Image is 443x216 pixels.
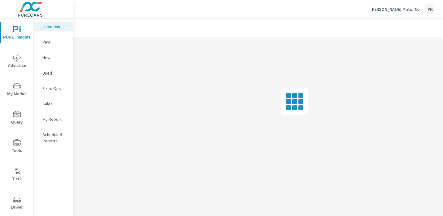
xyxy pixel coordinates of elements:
[34,38,73,47] div: PIPA
[34,99,73,108] div: Sales
[42,55,68,61] p: New
[34,130,73,145] div: Scheduled Reports
[2,111,32,126] span: Query
[2,139,32,154] span: Tools
[2,26,32,41] span: PURE Insights
[42,70,68,76] p: Used
[42,24,68,30] p: Overview
[425,4,436,15] div: YK
[34,53,73,62] div: New
[2,196,32,211] span: Driver
[42,39,68,45] p: PIPA
[34,68,73,78] div: Used
[34,22,73,31] div: Overview
[2,168,32,183] span: Tier2
[42,101,68,107] p: Sales
[34,84,73,93] div: Fixed Ops
[2,54,32,69] span: Advertise
[34,115,73,124] div: My Report
[42,116,68,122] p: My Report
[2,83,32,98] span: My Market
[370,6,420,12] p: [PERSON_NAME] Motor Co
[42,132,68,144] p: Scheduled Reports
[42,85,68,92] p: Fixed Ops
